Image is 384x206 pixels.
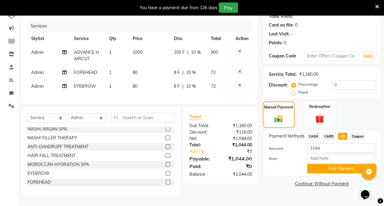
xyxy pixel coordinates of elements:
span: 10 % [186,83,196,90]
input: Search or Scan [111,113,174,122]
div: Points: [269,40,283,46]
span: 72 [211,83,216,89]
a: Continue Without Payment [264,181,380,187]
span: Admin [31,83,44,89]
span: 1 [109,70,112,75]
div: - [291,31,292,37]
div: ₹1,160.00 [299,71,318,78]
iframe: chat widget [358,182,378,200]
span: EYEBROW [74,83,96,89]
th: Qty [105,32,129,46]
button: Apply [360,52,377,61]
div: Card on file: [269,22,294,28]
span: Admin [31,70,44,75]
label: Amount: [264,146,303,151]
div: Net: [185,135,221,142]
div: Discount: [269,82,288,88]
span: 10 % [186,69,196,76]
span: UPI [338,133,347,140]
label: Manual Payment [264,105,293,110]
span: Payment Methods [269,133,305,139]
div: You have a payment due from 126 days [140,5,218,11]
div: NASHI ARGAN SPA [27,126,67,132]
div: Balance : [185,171,221,178]
img: _cash.svg [272,114,285,123]
span: Coupon [350,133,365,140]
div: NASHI FILLER THERAPY [27,135,77,141]
div: ₹1,044.00 [221,155,257,162]
div: MOROCCAN HYDRATION SPA [27,161,89,168]
label: Note: [264,156,303,161]
span: 100 F [174,49,185,56]
img: _gift.svg [312,113,327,124]
label: Percentage [298,82,318,87]
div: Total Visits: [269,13,293,20]
div: ₹1,160.00 [221,123,257,129]
span: CASH [307,133,320,140]
div: Total: [185,142,221,148]
span: Admin [31,50,44,55]
div: ₹1,044.00 [221,171,257,178]
div: ₹116.00 [221,129,257,135]
div: Discount: [185,129,221,135]
th: Action [232,32,252,46]
span: 72 [211,70,216,75]
span: 900 [211,50,218,55]
th: Stylist [27,32,70,46]
div: Services [28,20,257,32]
a: Add Tip [185,148,226,155]
div: ₹1,044.00 [221,142,257,148]
span: 80 [133,70,137,75]
div: UPPER LIPS [27,188,52,194]
div: ₹0 [227,148,257,155]
span: 1 [109,50,112,55]
span: 1000 [133,50,142,55]
span: | [187,49,188,56]
div: Coupon Code [269,53,304,59]
div: Service Total: [269,71,297,78]
div: Sub Total: [185,123,221,129]
span: 10 % [191,49,201,56]
span: ADVANCE HAIRCUT [74,50,99,61]
div: FOREHEAD [27,179,51,186]
span: FOREHEAD [74,70,97,75]
div: ₹0 [221,163,257,170]
div: 0 [284,40,286,46]
div: Last Visit: [269,31,289,37]
div: 0 [295,22,298,28]
th: Total [207,32,232,46]
input: Enter Offer / Coupon Code [304,51,357,61]
label: Fixed [298,90,308,95]
th: Service [70,32,105,46]
span: CARD [322,133,335,140]
button: Pay [219,2,238,13]
th: Price [129,32,170,46]
span: 8 F [174,69,180,76]
label: Redemption [309,104,330,109]
div: ₹1,044.00 [221,135,257,142]
span: Total [189,113,203,120]
span: 80 [133,83,137,89]
div: HAIR FALL TREATMENT [27,153,75,159]
div: EYEBROW [27,170,49,177]
th: Disc [170,32,207,46]
button: Add Payment [307,164,375,173]
span: | [182,69,184,76]
span: 8 F [174,83,180,90]
div: Paid: [185,163,221,170]
div: ANTI-DANDRUFF TREATMENT [27,144,88,150]
div: Payable: [185,155,221,162]
span: 1 [109,83,112,89]
span: | [182,83,184,90]
input: Amount [307,143,375,153]
input: Add Note [307,154,375,163]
